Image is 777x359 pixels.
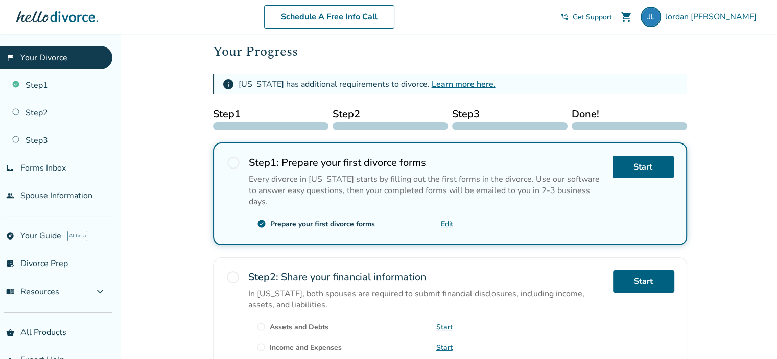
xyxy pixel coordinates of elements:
div: Every divorce in [US_STATE] starts by filling out the first forms in the divorce. Use our softwar... [249,174,604,207]
span: Jordan [PERSON_NAME] [665,11,761,22]
span: menu_book [6,288,14,296]
a: Start [436,343,453,352]
div: Income and Expenses [270,343,342,352]
span: info [222,78,234,90]
span: radio_button_unchecked [256,343,266,352]
div: In [US_STATE], both spouses are required to submit financial disclosures, including income, asset... [248,288,605,310]
span: shopping_cart [620,11,632,23]
span: explore [6,232,14,240]
div: [US_STATE] has additional requirements to divorce. [239,79,496,90]
a: phone_in_talkGet Support [560,12,612,22]
a: Learn more here. [432,79,496,90]
span: flag_2 [6,54,14,62]
span: inbox [6,164,14,172]
a: Schedule A Free Info Call [264,5,394,29]
h2: Share your financial information [248,270,605,284]
div: Prepare your first divorce forms [270,219,375,229]
span: Step 3 [452,107,568,122]
span: radio_button_unchecked [256,322,266,331]
iframe: Chat Widget [726,310,777,359]
a: Start [613,156,674,178]
span: list_alt_check [6,259,14,268]
a: Start [613,270,674,293]
span: expand_more [94,285,106,298]
span: shopping_basket [6,328,14,337]
span: Step 1 [213,107,328,122]
span: Step 2 [333,107,448,122]
a: Start [436,322,453,332]
a: Edit [441,219,453,229]
span: Resources [6,286,59,297]
strong: Step 1 : [249,156,279,170]
span: Get Support [573,12,612,22]
div: Assets and Debts [270,322,328,332]
span: Forms Inbox [20,162,66,174]
span: AI beta [67,231,87,241]
span: Done! [572,107,687,122]
h2: Prepare your first divorce forms [249,156,604,170]
span: people [6,192,14,200]
h2: Your Progress [213,41,687,62]
span: radio_button_unchecked [226,270,240,284]
img: jluskrodriguez@gmail.com [641,7,661,27]
span: radio_button_unchecked [226,156,241,170]
span: phone_in_talk [560,13,569,21]
strong: Step 2 : [248,270,278,284]
span: check_circle [257,219,266,228]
